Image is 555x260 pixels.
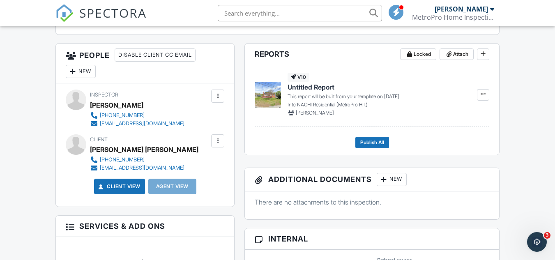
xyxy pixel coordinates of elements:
a: SPECTORA [55,11,147,28]
div: MetroPro Home Inspections, LLC [412,13,494,21]
div: [EMAIL_ADDRESS][DOMAIN_NAME] [100,120,184,127]
input: Search everything... [218,5,382,21]
span: Inspector [90,92,118,98]
span: SPECTORA [79,4,147,21]
a: [EMAIL_ADDRESS][DOMAIN_NAME] [90,120,184,128]
div: [PERSON_NAME] [435,5,488,13]
span: Client [90,136,108,143]
p: There are no attachments to this inspection. [255,198,489,207]
div: [PHONE_NUMBER] [100,112,145,119]
img: The Best Home Inspection Software - Spectora [55,4,74,22]
a: [EMAIL_ADDRESS][DOMAIN_NAME] [90,164,192,172]
a: [PHONE_NUMBER] [90,111,184,120]
a: [PHONE_NUMBER] [90,156,192,164]
div: [PERSON_NAME] [90,99,143,111]
div: New [66,65,96,78]
div: New [377,173,407,186]
a: Client View [97,182,140,191]
div: Disable Client CC Email [115,48,196,62]
h3: Additional Documents [245,168,499,191]
div: [PERSON_NAME] [PERSON_NAME] [90,143,198,156]
iframe: Intercom live chat [527,232,547,252]
h3: Internal [245,228,499,250]
span: 3 [544,232,550,239]
h3: People [56,44,234,83]
div: [EMAIL_ADDRESS][DOMAIN_NAME] [100,165,184,171]
div: [PHONE_NUMBER] [100,156,145,163]
h3: Services & Add ons [56,216,234,237]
